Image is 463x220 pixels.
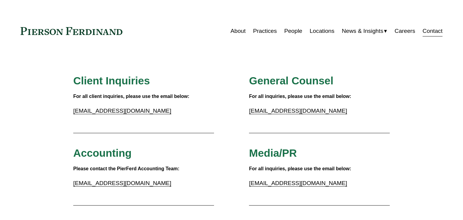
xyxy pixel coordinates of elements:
span: News & Insights [342,26,383,36]
span: Client Inquiries [73,75,150,86]
a: [EMAIL_ADDRESS][DOMAIN_NAME] [73,180,171,186]
a: [EMAIL_ADDRESS][DOMAIN_NAME] [249,108,347,114]
strong: For all inquiries, please use the email below: [249,166,351,171]
a: People [284,25,302,37]
a: [EMAIL_ADDRESS][DOMAIN_NAME] [249,180,347,186]
span: General Counsel [249,75,333,86]
a: [EMAIL_ADDRESS][DOMAIN_NAME] [73,108,171,114]
a: About [231,25,246,37]
strong: For all inquiries, please use the email below: [249,94,351,99]
a: Contact [423,25,443,37]
span: Media/PR [249,147,297,159]
a: Careers [395,25,415,37]
span: Accounting [73,147,132,159]
a: Locations [310,25,334,37]
a: Practices [253,25,277,37]
strong: For all client inquiries, please use the email below: [73,94,189,99]
strong: Please contact the PierFerd Accounting Team: [73,166,179,171]
a: folder dropdown [342,25,387,37]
